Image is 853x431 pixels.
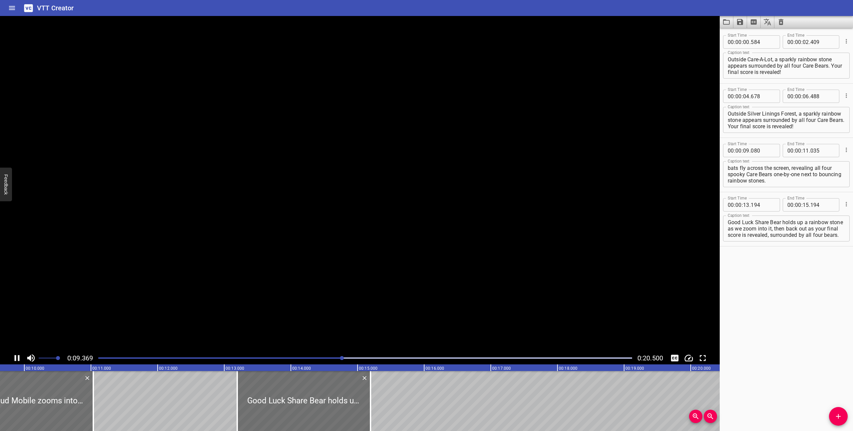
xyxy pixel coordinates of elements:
[751,198,775,212] input: 194
[749,198,751,212] span: .
[637,354,663,362] span: Video Duration
[67,354,93,362] span: 0:09.369
[842,200,851,209] button: Cue Options
[810,198,835,212] input: 194
[559,366,577,371] text: 00:18.000
[696,352,709,364] button: Toggle fullscreen
[426,366,444,371] text: 00:16.000
[743,35,749,49] input: 00
[292,366,311,371] text: 00:14.000
[734,90,735,103] span: :
[842,33,850,50] div: Cue Options
[794,90,795,103] span: :
[734,144,735,157] span: :
[743,90,749,103] input: 04
[728,90,734,103] input: 00
[733,16,747,28] button: Save captions to file
[787,35,794,49] input: 00
[728,56,845,75] textarea: Outside Care-A-Lot, a sparkly rainbow stone appears surrounded by all four Care Bears. Your final...
[682,352,695,364] div: Playback Speed
[803,144,809,157] input: 11
[803,90,809,103] input: 06
[492,366,511,371] text: 00:17.000
[751,144,775,157] input: 080
[795,144,801,157] input: 00
[360,374,369,382] button: Delete
[83,374,91,382] div: Delete Cue
[751,35,775,49] input: 584
[750,18,758,26] svg: Extract captions from video
[749,35,751,49] span: .
[11,352,23,364] button: Play/Pause
[742,90,743,103] span: :
[668,352,681,364] button: Toggle captions
[810,90,835,103] input: 488
[829,407,848,426] button: Add Cue
[728,219,845,238] textarea: Good Luck Share Bear holds up a rainbow stone as we zoom into it, then back out as your final sco...
[763,18,771,26] svg: Translate captions
[761,16,774,28] button: Translate captions
[226,366,244,371] text: 00:13.000
[810,144,835,157] input: 035
[842,146,851,154] button: Cue Options
[722,18,730,26] svg: Load captions from file
[801,90,803,103] span: :
[794,144,795,157] span: :
[92,366,111,371] text: 00:11.000
[787,144,794,157] input: 00
[735,144,742,157] input: 00
[696,352,709,364] div: Toggle Full Screen
[842,141,850,159] div: Cue Options
[734,198,735,212] span: :
[774,16,788,28] button: Clear captions
[625,366,644,371] text: 00:19.000
[98,357,632,359] div: Play progress
[795,90,801,103] input: 00
[749,90,751,103] span: .
[692,366,711,371] text: 00:20.000
[801,144,803,157] span: :
[704,410,717,423] button: Zoom Out
[26,366,44,371] text: 00:10.000
[777,18,785,26] svg: Clear captions
[801,198,803,212] span: :
[787,90,794,103] input: 00
[689,410,702,423] button: Zoom In
[83,374,92,382] button: Delete
[842,196,850,213] div: Cue Options
[842,91,851,100] button: Cue Options
[749,144,751,157] span: .
[751,90,775,103] input: 678
[803,198,809,212] input: 15
[668,352,681,364] div: Hide/Show Captions
[801,35,803,49] span: :
[682,352,695,364] button: Change Playback Speed
[742,144,743,157] span: :
[794,198,795,212] span: :
[810,35,835,49] input: 409
[787,198,794,212] input: 00
[734,35,735,49] span: :
[728,35,734,49] input: 00
[359,366,378,371] text: 00:15.000
[842,37,851,46] button: Cue Options
[56,356,60,360] span: Set video volume
[743,144,749,157] input: 09
[743,198,749,212] input: 13
[842,87,850,104] div: Cue Options
[809,198,810,212] span: .
[720,16,733,28] button: Load captions from file
[747,16,761,28] button: Extract captions from video
[728,165,845,184] textarea: The Cloud Mobile zooms into the distance as bats fly across the screen, revealing all four spooky...
[25,352,37,364] button: Toggle mute
[735,35,742,49] input: 00
[37,3,74,13] h6: VTT Creator
[794,35,795,49] span: :
[809,144,810,157] span: .
[795,198,801,212] input: 00
[809,35,810,49] span: .
[728,198,734,212] input: 00
[742,35,743,49] span: :
[735,90,742,103] input: 00
[809,90,810,103] span: .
